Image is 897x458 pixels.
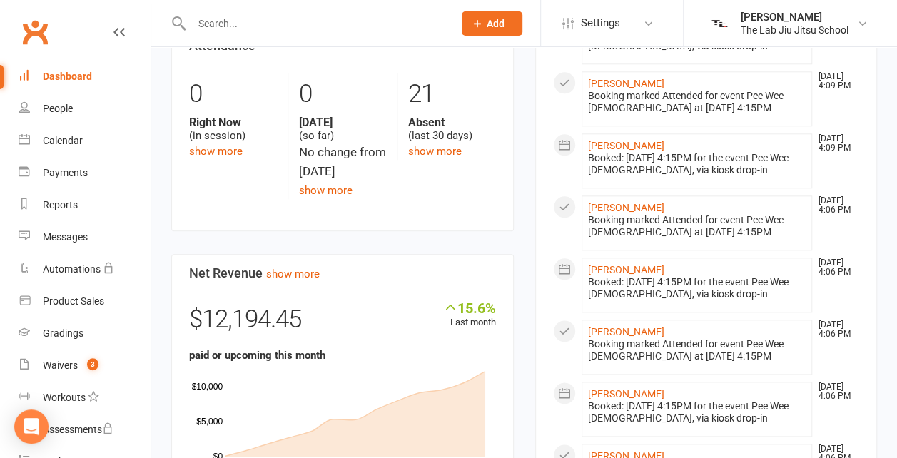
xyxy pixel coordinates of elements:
[588,214,806,238] div: Booking marked Attended for event Pee Wee [DEMOGRAPHIC_DATA] at [DATE] 4:15PM
[19,221,151,253] a: Messages
[43,199,78,210] div: Reports
[705,9,734,38] img: thumb_image1727872028.png
[43,295,104,307] div: Product Sales
[588,338,806,362] div: Booking marked Attended for event Pee Wee [DEMOGRAPHIC_DATA] at [DATE] 4:15PM
[299,116,386,143] div: (so far)
[588,388,664,400] a: [PERSON_NAME]
[462,11,522,36] button: Add
[408,116,495,143] div: (last 30 days)
[43,360,78,371] div: Waivers
[19,317,151,350] a: Gradings
[741,24,848,36] div: The Lab Jiu Jitsu School
[43,103,73,114] div: People
[189,116,277,129] strong: Right Now
[811,72,858,91] time: [DATE] 4:09 PM
[19,93,151,125] a: People
[19,157,151,189] a: Payments
[588,140,664,151] a: [PERSON_NAME]
[588,152,806,176] div: Booked: [DATE] 4:15PM for the event Pee Wee [DEMOGRAPHIC_DATA], via kiosk drop-in
[811,196,858,215] time: [DATE] 4:06 PM
[408,116,495,129] strong: Absent
[189,349,325,362] strong: paid or upcoming this month
[19,253,151,285] a: Automations
[588,326,664,337] a: [PERSON_NAME]
[299,184,353,197] a: show more
[19,61,151,93] a: Dashboard
[811,382,858,401] time: [DATE] 4:06 PM
[741,11,848,24] div: [PERSON_NAME]
[43,392,86,403] div: Workouts
[43,327,83,339] div: Gradings
[487,18,505,29] span: Add
[189,145,243,158] a: show more
[189,266,496,280] h3: Net Revenue
[443,300,496,330] div: Last month
[19,285,151,317] a: Product Sales
[811,134,858,153] time: [DATE] 4:09 PM
[811,320,858,339] time: [DATE] 4:06 PM
[43,167,88,178] div: Payments
[87,358,98,370] span: 3
[43,231,88,243] div: Messages
[588,90,806,114] div: Booking marked Attended for event Pee Wee [DEMOGRAPHIC_DATA] at [DATE] 4:15PM
[811,258,858,277] time: [DATE] 4:06 PM
[588,78,664,89] a: [PERSON_NAME]
[581,7,620,39] span: Settings
[408,145,462,158] a: show more
[19,189,151,221] a: Reports
[17,14,53,50] a: Clubworx
[19,350,151,382] a: Waivers 3
[588,264,664,275] a: [PERSON_NAME]
[443,300,496,315] div: 15.6%
[299,73,386,116] div: 0
[43,135,83,146] div: Calendar
[187,14,443,34] input: Search...
[266,268,320,280] a: show more
[43,424,113,435] div: Assessments
[588,276,806,300] div: Booked: [DATE] 4:15PM for the event Pee Wee [DEMOGRAPHIC_DATA], via kiosk drop-in
[19,125,151,157] a: Calendar
[19,382,151,414] a: Workouts
[408,73,495,116] div: 21
[14,409,49,444] div: Open Intercom Messenger
[189,73,277,116] div: 0
[299,143,386,181] div: No change from [DATE]
[588,400,806,424] div: Booked: [DATE] 4:15PM for the event Pee Wee [DEMOGRAPHIC_DATA], via kiosk drop-in
[189,300,496,347] div: $12,194.45
[43,71,92,82] div: Dashboard
[43,263,101,275] div: Automations
[299,116,386,129] strong: [DATE]
[19,414,151,446] a: Assessments
[588,202,664,213] a: [PERSON_NAME]
[189,116,277,143] div: (in session)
